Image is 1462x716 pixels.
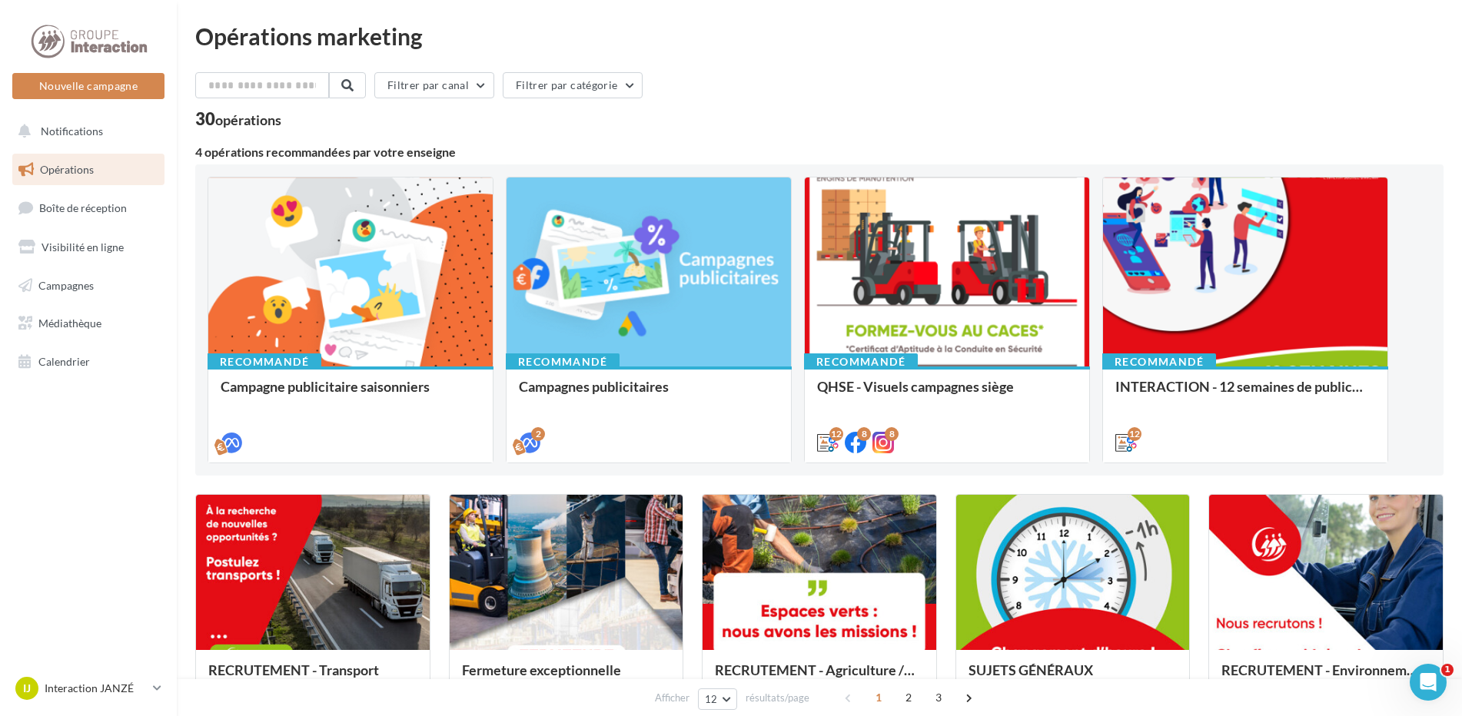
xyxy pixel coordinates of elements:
span: 1 [1441,664,1454,676]
div: Recommandé [208,353,321,370]
div: RECRUTEMENT - Transport [208,662,417,693]
span: Afficher [655,691,689,705]
div: Recommandé [804,353,918,370]
span: Boîte de réception [39,201,127,214]
span: résultats/page [746,691,809,705]
div: 12 [829,427,843,441]
button: Filtrer par canal [374,72,494,98]
a: IJ Interaction JANZÉ [12,674,164,703]
div: Campagnes publicitaires [519,379,779,409]
a: Boîte de réception [9,191,168,224]
span: Médiathèque [38,317,101,330]
div: 4 opérations recommandées par votre enseigne [195,146,1444,158]
a: Calendrier [9,346,168,378]
div: Campagne publicitaire saisonniers [221,379,480,409]
div: Recommandé [506,353,620,370]
span: Calendrier [38,355,90,368]
span: 12 [705,693,718,705]
span: Visibilité en ligne [42,240,124,254]
div: opérations [215,113,281,127]
div: 2 [531,427,545,441]
button: Nouvelle campagne [12,73,164,99]
div: 8 [857,427,871,441]
button: Filtrer par catégorie [503,72,643,98]
a: Visibilité en ligne [9,231,168,264]
div: Opérations marketing [195,25,1444,48]
div: Fermeture exceptionnelle [462,662,671,693]
span: 2 [896,685,921,710]
span: Campagnes [38,278,94,291]
div: QHSE - Visuels campagnes siège [817,379,1077,409]
iframe: Intercom live chat [1410,664,1447,701]
div: RECRUTEMENT - Agriculture / Espaces verts [715,662,924,693]
div: SUJETS GÉNÉRAUX [969,662,1178,693]
div: 30 [195,111,281,128]
button: Notifications [9,115,161,148]
span: Opérations [40,163,94,176]
button: 12 [698,688,737,710]
span: Notifications [41,124,103,138]
div: 8 [885,427,899,441]
span: 3 [926,685,951,710]
div: RECRUTEMENT - Environnement [1221,662,1430,693]
a: Opérations [9,154,168,186]
span: 1 [866,685,891,710]
p: Interaction JANZÉ [45,681,147,696]
div: INTERACTION - 12 semaines de publication [1115,379,1375,409]
div: 12 [1128,427,1141,441]
span: IJ [23,681,31,696]
a: Médiathèque [9,307,168,340]
a: Campagnes [9,270,168,302]
div: Recommandé [1102,353,1216,370]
